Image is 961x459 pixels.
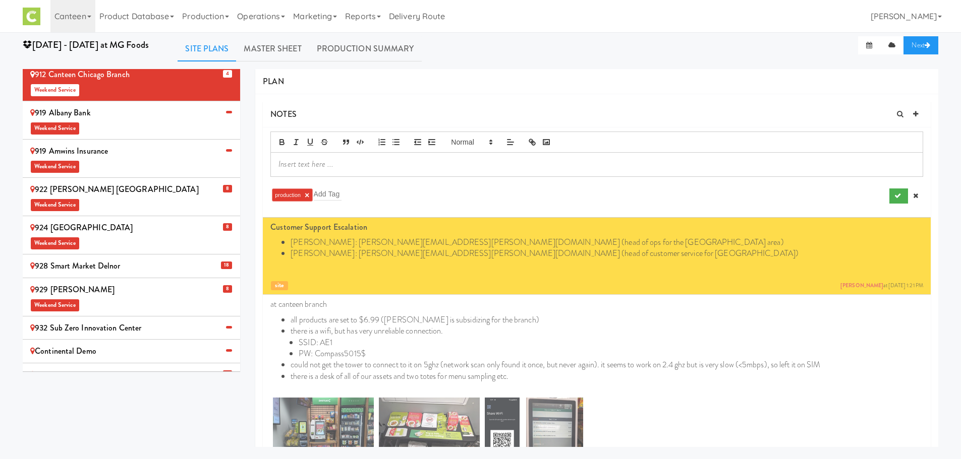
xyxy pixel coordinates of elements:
div: [DATE] - [DATE] at MG Foods [15,36,170,53]
img: Micromart [23,8,40,25]
span: Weekend Service [31,84,79,96]
div: 919 Amwins Insurance [30,144,233,173]
span: at [DATE] 1:21 PM [840,282,923,290]
a: Site Plans [178,36,236,61]
div: 919 Albany Bank [30,105,233,135]
strong: Customer Support Escalation [270,221,367,233]
li: 8 MG Foods ExtrasWeekend Service [23,363,240,401]
li: 8 922 [PERSON_NAME] [GEOGRAPHIC_DATA]Weekend Service [23,178,240,216]
li: Continental Demo [23,340,240,363]
span: Weekend Service [31,122,79,135]
li: 932 Sub Zero Innovation Center [23,316,240,340]
li: 18 928 Smart Market Delnor [23,254,240,278]
span: Weekend Service [31,161,79,173]
span: 8 [223,185,232,192]
span: site [271,281,288,291]
div: 932 Sub Zero Innovation Center [30,320,233,336]
a: [PERSON_NAME] [840,282,883,289]
a: Next [903,36,938,54]
li: all products are set to $6.99 ([PERSON_NAME] is subsidizing for the branch) [291,314,923,325]
li: PW: Compass5015$ [299,348,923,359]
span: 18 [221,261,232,269]
div: 912 Canteen Chicago Branch [30,67,233,97]
span: 4 [223,70,232,78]
li: 8 929 [PERSON_NAME]Weekend Service [23,278,240,316]
div: production × [270,187,756,203]
li: 4 912 Canteen Chicago BranchWeekend Service [23,63,240,101]
li: production × [272,188,312,202]
li: SSID: AE1 [299,337,923,348]
span: Weekend Service [31,237,79,249]
a: × [305,191,309,200]
input: Add Tag [314,187,342,201]
div: 924 [GEOGRAPHIC_DATA] [30,220,233,250]
li: there is a wifi, but has very unreliable connection. [291,325,923,337]
div: 928 Smart Market Delnor [30,258,233,274]
p: at canteen branch [270,299,923,310]
li: 8 924 [GEOGRAPHIC_DATA]Weekend Service [23,216,240,254]
li: [PERSON_NAME]: [PERSON_NAME][EMAIL_ADDRESS][PERSON_NAME][DOMAIN_NAME] (head of ops for the [GEOGR... [291,237,923,248]
li: there is a desk of all of our assets and two totes for menu sampling etc. [291,371,923,382]
div: 922 [PERSON_NAME] [GEOGRAPHIC_DATA] [30,182,233,212]
li: 919 Albany BankWeekend Service [23,101,240,140]
a: Master Sheet [236,36,309,61]
a: Production Summary [309,36,422,61]
div: MG Foods Extras [30,367,233,397]
span: Weekend Service [31,299,79,311]
span: 8 [223,285,232,293]
li: could not get the tower to connect to it on 5ghz (network scan only found it once, but never agai... [291,359,923,370]
span: 8 [223,370,232,378]
div: 929 [PERSON_NAME] [30,282,233,312]
span: Weekend Service [31,199,79,211]
span: PLAN [263,76,284,87]
div: Continental Demo [30,344,233,359]
li: [PERSON_NAME]: [PERSON_NAME][EMAIL_ADDRESS][PERSON_NAME][DOMAIN_NAME] (head of customer service f... [291,248,923,259]
span: NOTES [270,108,297,120]
span: production [275,192,301,198]
li: 919 Amwins InsuranceWeekend Service [23,140,240,178]
span: 8 [223,223,232,231]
